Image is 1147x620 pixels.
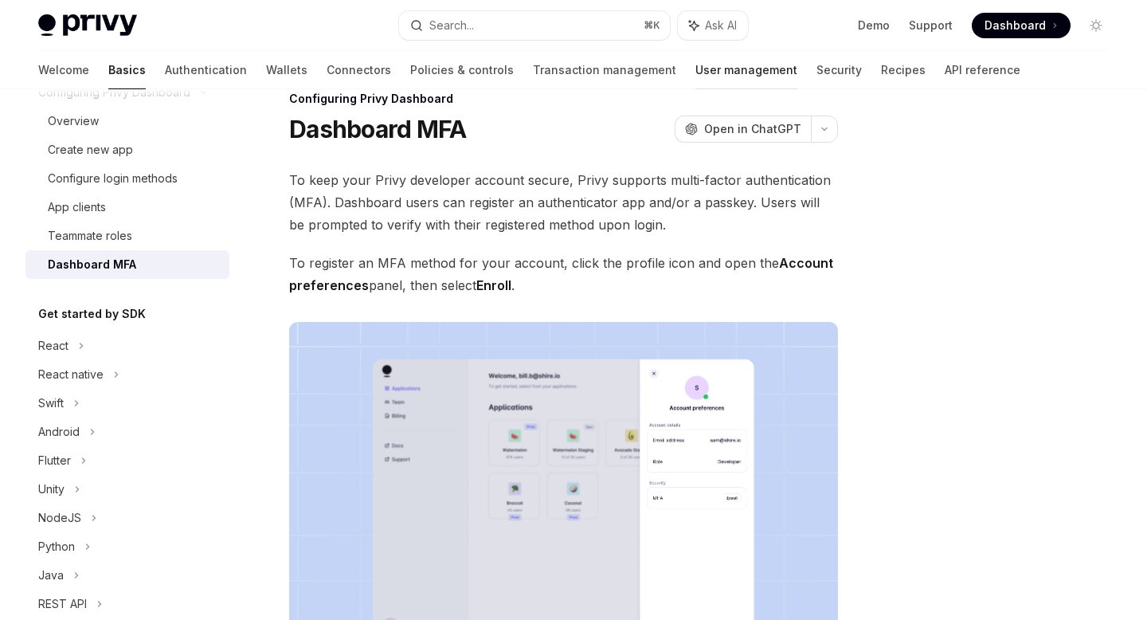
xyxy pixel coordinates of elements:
div: Flutter [38,451,71,470]
span: Dashboard [985,18,1046,33]
div: App clients [48,198,106,217]
span: Ask AI [705,18,737,33]
span: ⌘ K [644,19,660,32]
h1: Dashboard MFA [289,115,466,143]
a: Policies & controls [410,51,514,89]
div: NodeJS [38,508,81,528]
a: App clients [25,193,229,222]
a: Overview [25,107,229,135]
div: React native [38,365,104,384]
a: Dashboard MFA [25,250,229,279]
a: Basics [108,51,146,89]
div: Configuring Privy Dashboard [289,91,838,107]
div: Teammate roles [48,226,132,245]
button: Ask AI [678,11,748,40]
div: Swift [38,394,64,413]
div: REST API [38,594,87,614]
div: Create new app [48,140,133,159]
a: Create new app [25,135,229,164]
div: Search... [429,16,474,35]
span: Open in ChatGPT [704,121,801,137]
div: Configure login methods [48,169,178,188]
button: Toggle dark mode [1083,13,1109,38]
h5: Get started by SDK [38,304,146,324]
a: Dashboard [972,13,1071,38]
a: Support [909,18,953,33]
span: To register an MFA method for your account, click the profile icon and open the panel, then select . [289,252,838,296]
a: API reference [945,51,1020,89]
a: Demo [858,18,890,33]
a: Connectors [327,51,391,89]
strong: Enroll [476,277,511,293]
a: Recipes [881,51,926,89]
a: Configure login methods [25,164,229,193]
div: Java [38,566,64,585]
a: Security [816,51,862,89]
a: Teammate roles [25,222,229,250]
a: Authentication [165,51,247,89]
div: Dashboard MFA [48,255,136,274]
div: Overview [48,112,99,131]
a: Wallets [266,51,307,89]
div: React [38,336,69,355]
div: Android [38,422,80,441]
div: Unity [38,480,65,499]
div: Python [38,537,75,556]
button: Open in ChatGPT [675,116,811,143]
img: light logo [38,14,137,37]
a: Welcome [38,51,89,89]
span: To keep your Privy developer account secure, Privy supports multi-factor authentication (MFA). Da... [289,169,838,236]
button: Search...⌘K [399,11,669,40]
a: Transaction management [533,51,676,89]
a: User management [695,51,797,89]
